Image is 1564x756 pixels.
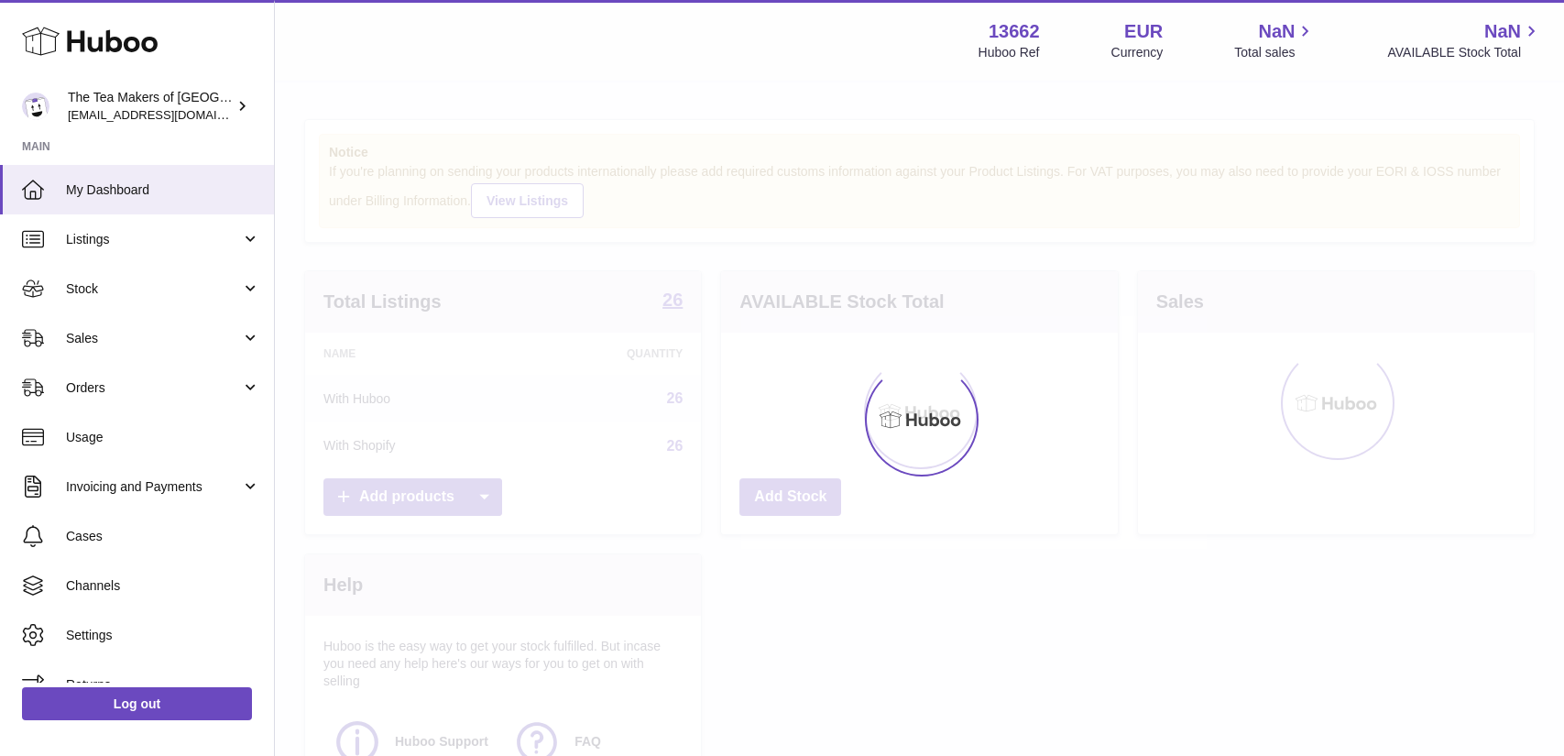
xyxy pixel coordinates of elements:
[66,528,260,545] span: Cases
[66,330,241,347] span: Sales
[22,93,49,120] img: tea@theteamakers.co.uk
[66,676,260,694] span: Returns
[989,19,1040,44] strong: 13662
[1234,44,1316,61] span: Total sales
[66,577,260,595] span: Channels
[1234,19,1316,61] a: NaN Total sales
[979,44,1040,61] div: Huboo Ref
[1124,19,1163,44] strong: EUR
[66,478,241,496] span: Invoicing and Payments
[66,181,260,199] span: My Dashboard
[66,379,241,397] span: Orders
[1387,44,1542,61] span: AVAILABLE Stock Total
[1258,19,1295,44] span: NaN
[1387,19,1542,61] a: NaN AVAILABLE Stock Total
[66,429,260,446] span: Usage
[66,280,241,298] span: Stock
[1111,44,1164,61] div: Currency
[22,687,252,720] a: Log out
[68,107,269,122] span: [EMAIL_ADDRESS][DOMAIN_NAME]
[66,231,241,248] span: Listings
[68,89,233,124] div: The Tea Makers of [GEOGRAPHIC_DATA]
[1484,19,1521,44] span: NaN
[66,627,260,644] span: Settings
